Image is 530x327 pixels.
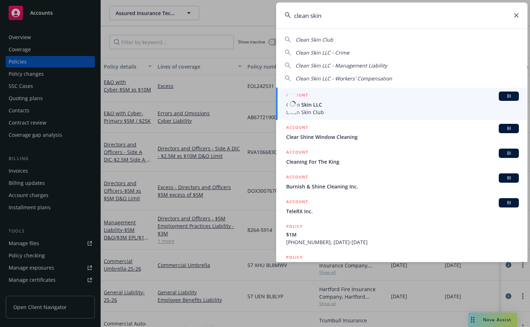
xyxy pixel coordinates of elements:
[276,120,527,145] a: ACCOUNTBIClear Shine Window Cleaning
[286,262,519,269] span: $5M D&O/$3M EPL/$1M FID
[286,101,519,108] span: Clean Skin LLC
[286,231,519,238] span: $1M
[502,150,516,157] span: BI
[502,200,516,206] span: BI
[296,75,392,82] span: Clean Skin LLC - Workers' Compensation
[276,194,527,219] a: ACCOUNTBITeleRX Inc.
[276,169,527,194] a: ACCOUNTBIBurnish & Shine Cleaning Inc.
[286,238,519,246] span: [PHONE_NUMBER], [DATE]-[DATE]
[276,145,527,169] a: ACCOUNTBICleaning For The King
[286,183,519,190] span: Burnish & Shine Cleaning Inc.
[276,3,527,28] input: Search...
[286,133,519,141] span: Clear Shine Window Cleaning
[286,158,519,165] span: Cleaning For The King
[276,219,527,250] a: POLICY$1M[PHONE_NUMBER], [DATE]-[DATE]
[296,36,333,43] span: Clean Skin Club
[286,149,308,157] h5: ACCOUNT
[296,62,387,69] span: Clean Skin LLC - Management Liability
[286,254,303,261] h5: POLICY
[286,198,308,207] h5: ACCOUNT
[286,223,303,230] h5: POLICY
[286,108,519,116] span: Clean Skin Club
[286,92,308,100] h5: ACCOUNT
[502,175,516,181] span: BI
[286,124,308,132] h5: ACCOUNT
[286,207,519,215] span: TeleRX Inc.
[276,250,527,281] a: POLICY$5M D&O/$3M EPL/$1M FID
[276,88,527,120] a: ACCOUNTBIClean Skin LLCClean Skin Club
[296,49,349,56] span: Clean Skin LLC - Crime
[502,125,516,132] span: BI
[502,93,516,99] span: BI
[286,173,308,182] h5: ACCOUNT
